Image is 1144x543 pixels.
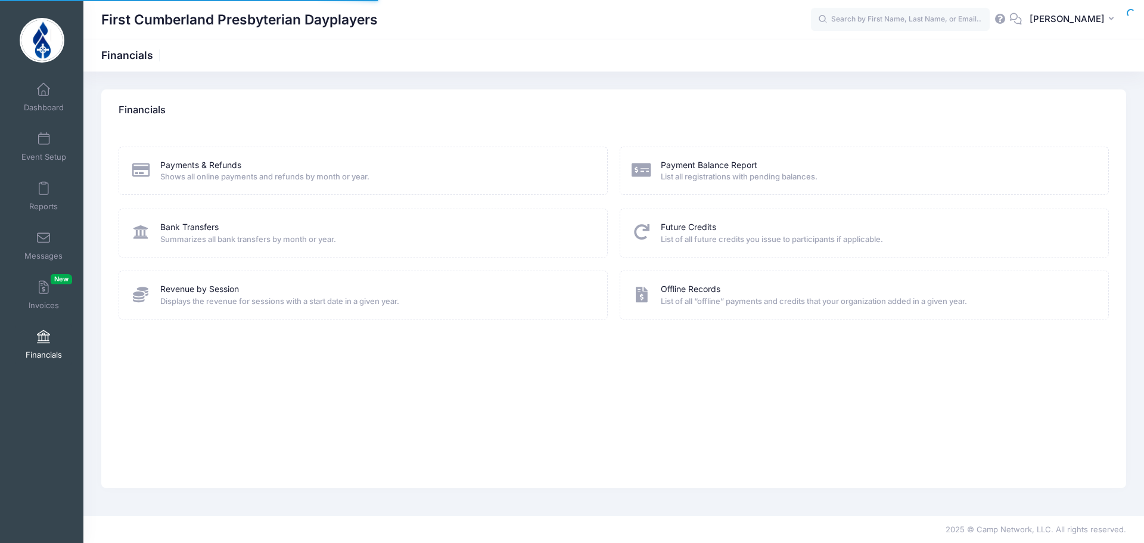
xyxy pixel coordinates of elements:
input: Search by First Name, Last Name, or Email... [811,8,990,32]
span: Reports [29,201,58,212]
span: Financials [26,350,62,360]
a: Dashboard [15,76,72,118]
button: [PERSON_NAME] [1022,6,1126,33]
h1: First Cumberland Presbyterian Dayplayers [101,6,378,33]
span: [PERSON_NAME] [1030,13,1105,26]
h1: Financials [101,49,163,61]
a: Payment Balance Report [661,159,757,172]
span: Shows all online payments and refunds by month or year. [160,171,592,183]
a: Reports [15,175,72,217]
a: Messages [15,225,72,266]
a: Bank Transfers [160,221,219,234]
span: 2025 © Camp Network, LLC. All rights reserved. [946,525,1126,534]
span: Event Setup [21,152,66,162]
a: Revenue by Session [160,283,239,296]
img: First Cumberland Presbyterian Dayplayers [20,18,64,63]
a: Financials [15,324,72,365]
span: New [51,274,72,284]
span: Dashboard [24,103,64,113]
span: Messages [24,251,63,261]
span: List of all “offline” payments and credits that your organization added in a given year. [661,296,1093,308]
span: Invoices [29,300,59,311]
span: List of all future credits you issue to participants if applicable. [661,234,1093,246]
span: Summarizes all bank transfers by month or year. [160,234,592,246]
span: Displays the revenue for sessions with a start date in a given year. [160,296,592,308]
a: Event Setup [15,126,72,167]
a: Offline Records [661,283,720,296]
a: Future Credits [661,221,716,234]
a: InvoicesNew [15,274,72,316]
a: Payments & Refunds [160,159,241,172]
h4: Financials [119,94,166,128]
span: List all registrations with pending balances. [661,171,1093,183]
